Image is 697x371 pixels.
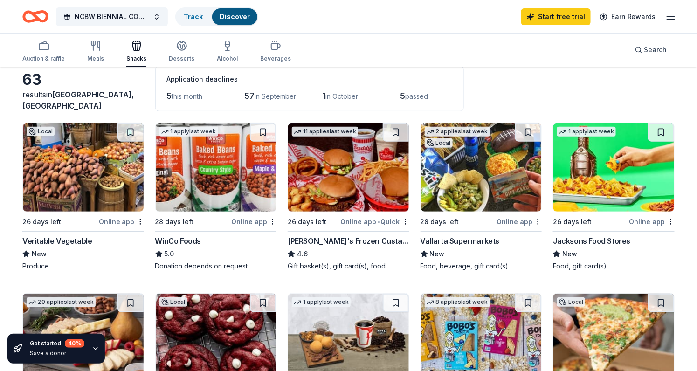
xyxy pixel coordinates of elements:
[557,127,616,137] div: 1 apply last week
[297,248,308,260] span: 4.6
[553,235,630,247] div: Jacksons Food Stores
[155,235,201,247] div: WinCo Foods
[292,297,351,307] div: 1 apply last week
[30,339,84,348] div: Get started
[553,123,674,212] img: Image for Jacksons Food Stores
[553,261,675,271] div: Food, gift card(s)
[22,123,144,271] a: Image for Veritable VegetableLocal26 days leftOnline appVeritable VegetableNewProduce
[421,123,542,212] img: Image for Vallarta Supermarkets
[22,216,61,227] div: 26 days left
[22,89,144,111] div: results
[231,216,276,227] div: Online app
[27,297,96,307] div: 20 applies last week
[22,90,134,110] span: in
[421,235,500,247] div: Vallarta Supermarkets
[175,7,258,26] button: TrackDiscover
[340,216,409,227] div: Online app Quick
[126,36,146,67] button: Snacks
[288,216,326,227] div: 26 days left
[217,55,238,62] div: Alcohol
[172,92,203,100] span: this month
[159,127,218,137] div: 1 apply last week
[421,123,542,271] a: Image for Vallarta Supermarkets2 applieslast weekLocal28 days leftOnline appVallarta Supermarkets...
[323,91,326,101] span: 1
[23,123,144,212] img: Image for Veritable Vegetable
[644,44,667,55] span: Search
[292,127,358,137] div: 11 applies last week
[400,91,406,101] span: 5
[378,218,380,226] span: •
[421,216,459,227] div: 28 days left
[22,90,134,110] span: [GEOGRAPHIC_DATA], [GEOGRAPHIC_DATA]
[22,261,144,271] div: Produce
[159,297,187,307] div: Local
[326,92,359,100] span: in October
[30,350,84,357] div: Save a donor
[99,216,144,227] div: Online app
[155,123,277,271] a: Image for WinCo Foods1 applylast week28 days leftOnline appWinCo Foods5.0Donation depends on request
[425,127,490,137] div: 2 applies last week
[288,123,409,271] a: Image for Freddy's Frozen Custard & Steakburgers11 applieslast week26 days leftOnline app•Quick[P...
[87,36,104,67] button: Meals
[562,248,577,260] span: New
[87,55,104,62] div: Meals
[156,123,276,212] img: Image for WinCo Foods
[421,261,542,271] div: Food, beverage, gift card(s)
[155,261,277,271] div: Donation depends on request
[430,248,445,260] span: New
[425,297,490,307] div: 8 applies last week
[521,8,591,25] a: Start free trial
[255,92,297,100] span: in September
[32,248,47,260] span: New
[406,92,428,100] span: passed
[169,36,194,67] button: Desserts
[260,55,291,62] div: Beverages
[497,216,542,227] div: Online app
[126,55,146,62] div: Snacks
[169,55,194,62] div: Desserts
[288,261,409,271] div: Gift basket(s), gift card(s), food
[75,11,149,22] span: NCBW BIENNIAL CONFERENCE
[22,36,65,67] button: Auction & raffle
[594,8,662,25] a: Earn Rewards
[167,74,452,85] div: Application deadlines
[288,235,409,247] div: [PERSON_NAME]'s Frozen Custard & Steakburgers
[56,7,168,26] button: NCBW BIENNIAL CONFERENCE
[184,13,203,21] a: Track
[220,13,250,21] a: Discover
[167,91,172,101] span: 5
[155,216,194,227] div: 28 days left
[553,123,675,271] a: Image for Jacksons Food Stores1 applylast week26 days leftOnline appJacksons Food StoresNewFood, ...
[260,36,291,67] button: Beverages
[22,6,48,27] a: Home
[22,55,65,62] div: Auction & raffle
[22,235,92,247] div: Veritable Vegetable
[27,127,55,136] div: Local
[628,41,675,59] button: Search
[288,123,409,212] img: Image for Freddy's Frozen Custard & Steakburgers
[557,297,585,307] div: Local
[629,216,675,227] div: Online app
[65,339,84,348] div: 40 %
[553,216,592,227] div: 26 days left
[217,36,238,67] button: Alcohol
[425,138,453,148] div: Local
[245,91,255,101] span: 57
[22,70,144,89] div: 63
[165,248,174,260] span: 5.0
